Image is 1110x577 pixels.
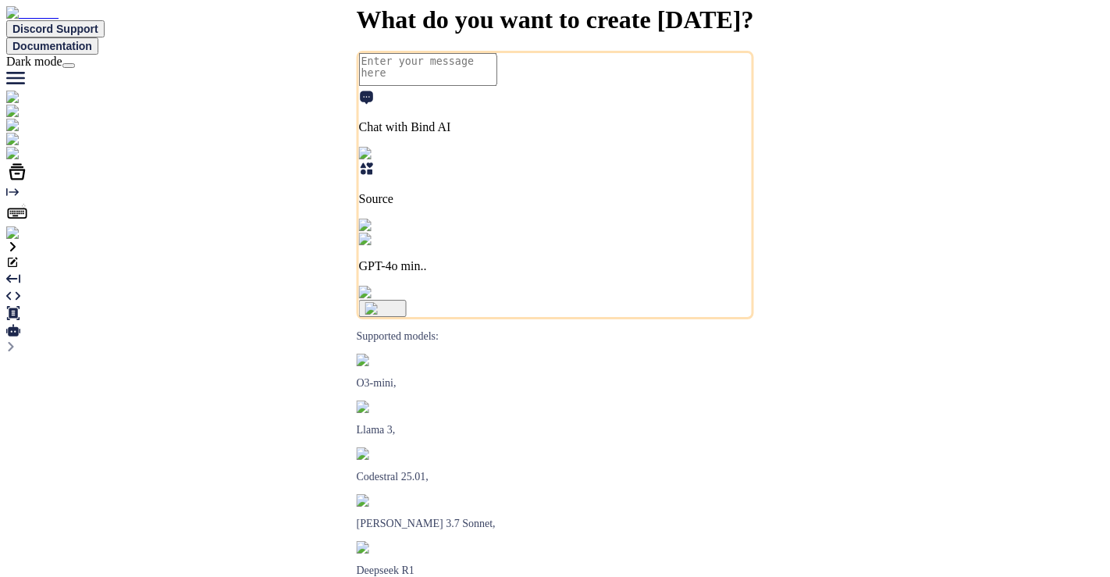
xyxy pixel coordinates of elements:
[6,20,105,37] button: Discord Support
[359,192,752,206] p: Source
[357,354,398,366] img: GPT-4
[357,541,398,554] img: claude
[359,219,434,233] img: Pick Models
[365,302,400,315] img: icon
[357,447,416,460] img: Mistral-AI
[6,226,57,240] img: settings
[6,55,62,68] span: Dark mode
[6,37,98,55] button: Documentation
[6,91,40,105] img: chat
[6,119,40,133] img: chat
[357,518,754,530] p: [PERSON_NAME] 3.7 Sonnet,
[359,259,752,273] p: GPT-4o min..
[357,401,403,413] img: Llama2
[359,286,426,300] img: attachment
[357,377,754,390] p: O3-mini,
[357,330,754,343] p: Supported models:
[6,133,78,147] img: githubLight
[357,424,754,436] p: Llama 3,
[359,233,436,247] img: GPT-4o mini
[357,565,754,577] p: Deepseek R1
[12,40,92,52] span: Documentation
[6,147,109,161] img: darkCloudIdeIcon
[359,120,752,134] p: Chat with Bind AI
[357,494,398,507] img: claude
[359,147,424,161] img: Pick Tools
[6,105,62,119] img: ai-studio
[357,471,754,483] p: Codestral 25.01,
[357,5,754,34] span: What do you want to create [DATE]?
[6,6,59,20] img: Bind AI
[12,23,98,35] span: Discord Support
